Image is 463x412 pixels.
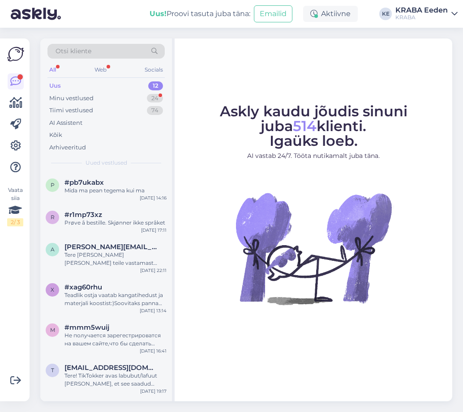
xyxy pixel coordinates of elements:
div: Arhiveeritud [49,143,86,152]
p: AI vastab 24/7. Tööta nutikamalt juba täna. [183,151,444,161]
div: All [47,64,58,76]
div: 24 [147,94,163,103]
span: allan.matt19@gmail.com [64,243,158,251]
div: [DATE] 19:17 [140,388,167,395]
span: #pb7ukabx [64,178,104,187]
img: Askly Logo [7,46,24,63]
div: [DATE] 14:16 [140,195,167,201]
div: Vaata siia [7,186,23,226]
div: Minu vestlused [49,94,94,103]
div: KE [379,8,392,20]
div: Tere [PERSON_NAME] [PERSON_NAME] teile vastamast [GEOGRAPHIC_DATA] sepa turu noored müüjannad ma ... [64,251,167,267]
div: [DATE] 22:11 [140,267,167,274]
div: AI Assistent [49,119,82,127]
div: Proovi tasuta juba täna: [150,8,250,19]
div: Web [93,64,108,76]
div: [DATE] 16:41 [140,348,167,354]
a: KRABA EedenKRABA [395,7,458,21]
span: r [51,214,55,221]
div: 74 [147,106,163,115]
div: KRABA [395,14,448,21]
span: Uued vestlused [86,159,127,167]
button: Emailid [254,5,292,22]
span: #xag60rhu [64,283,102,291]
b: Uus! [150,9,167,18]
span: m [50,327,55,333]
span: Askly kaudu jõudis sinuni juba klienti. Igaüks loeb. [220,102,407,149]
div: Uus [49,81,61,90]
span: x [51,286,54,293]
div: 12 [148,81,163,90]
div: 2 / 3 [7,218,23,226]
span: #r1mp73xz [64,211,102,219]
div: [DATE] 17:11 [141,227,167,234]
span: p [51,182,55,188]
div: Kõik [49,131,62,140]
div: Aktiivne [303,6,358,22]
span: a [51,246,55,253]
div: Socials [143,64,165,76]
div: Prøve å bestille. Skjønner ikke språket [64,219,167,227]
span: 514 [293,117,317,135]
span: t [51,367,54,374]
span: Otsi kliente [56,47,91,56]
div: Mida ma pean tegema kui ma [64,187,167,195]
div: Tere! TikTokker avas labubut/lafuut [PERSON_NAME], et see saadud Krabast. Kas võimalik ka see e-p... [64,372,167,388]
div: [DATE] 13:14 [140,307,167,314]
img: No Chat active [233,168,394,329]
div: Tiimi vestlused [49,106,93,115]
div: Teadlik ostja vaatab kangatihedust ja materjali koostist:)Soovitaks panna täpsemat infot kodulehe... [64,291,167,307]
div: Не получается зарегестрироватся на вашем сайте,что бы сделать заказ [64,331,167,348]
span: thomaskristenk@gmail.com [64,364,158,372]
div: KRABA Eeden [395,7,448,14]
span: #mmm5wuij [64,323,109,331]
